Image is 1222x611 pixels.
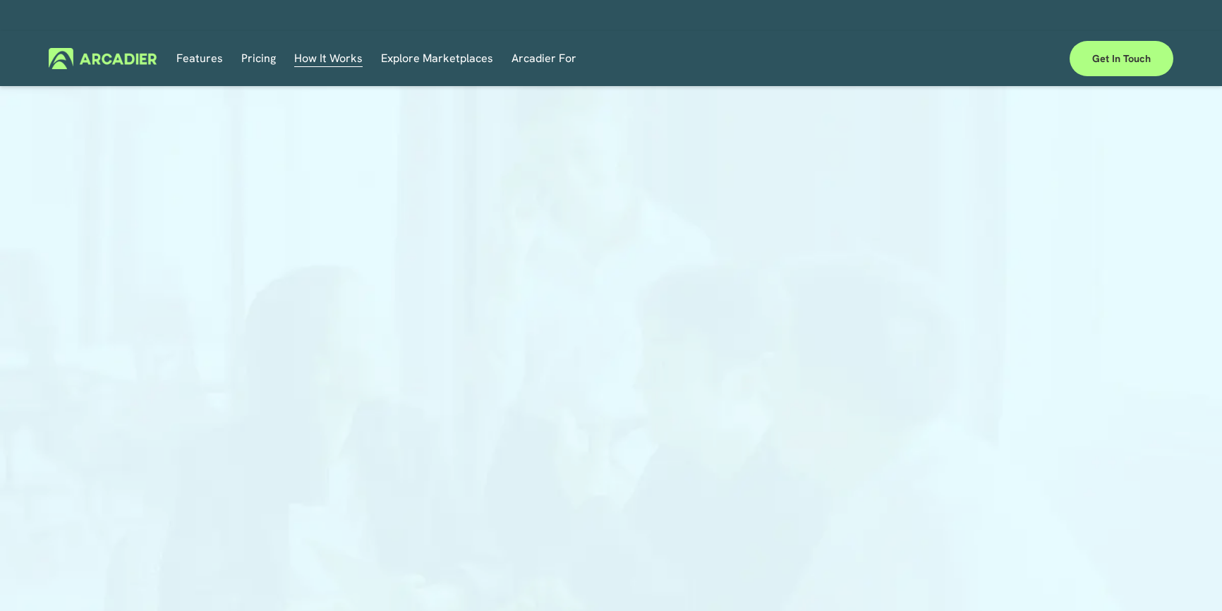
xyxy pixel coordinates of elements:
a: folder dropdown [512,47,576,69]
a: folder dropdown [294,47,363,69]
a: Features [176,47,223,69]
span: Arcadier For [512,49,576,68]
img: Arcadier [49,48,157,70]
a: Pricing [241,47,276,69]
span: How It Works [294,49,363,68]
a: Get in touch [1070,41,1173,76]
a: Explore Marketplaces [381,47,493,69]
